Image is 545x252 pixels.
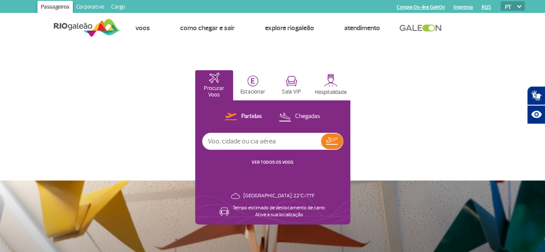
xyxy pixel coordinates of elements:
[282,89,301,95] p: Sala VIP
[37,1,73,15] a: Passageiros
[135,24,150,32] a: Voos
[247,75,258,87] img: carParkingHome.svg
[453,4,473,10] a: Imprensa
[243,193,315,199] p: [GEOGRAPHIC_DATA]: 22°C/71°F
[324,74,337,87] img: hospitality.svg
[73,1,108,15] a: Corporativo
[222,111,265,122] button: Partidas
[209,73,219,83] img: airplaneHomeActive.svg
[396,4,445,10] a: Compra On-line GaleOn
[240,89,265,95] p: Estacionar
[344,24,380,32] a: Atendimento
[315,89,347,96] p: Hospitalidade
[234,70,272,100] button: Estacionar
[527,86,545,105] button: Abrir tradutor de língua de sinais.
[527,86,545,124] div: Plugin de acessibilidade da Hand Talk.
[265,24,314,32] a: Explore RIOgaleão
[286,76,297,87] img: vipRoom.svg
[195,70,233,100] button: Procurar Voos
[252,159,293,165] a: VER TODOS OS VOOS
[527,105,545,124] button: Abrir recursos assistivos.
[249,159,296,166] button: VER TODOS OS VOOS
[295,112,320,121] p: Chegadas
[311,70,350,100] button: Hospitalidade
[273,70,311,100] button: Sala VIP
[276,111,323,122] button: Chegadas
[108,1,128,15] a: Cargo
[241,112,262,121] p: Partidas
[233,205,326,218] p: Tempo estimado de deslocamento de carro: Ative a sua localização
[199,85,229,98] p: Procurar Voos
[202,133,321,149] input: Voo, cidade ou cia aérea
[481,4,491,10] a: RQS
[180,24,235,32] a: Como chegar e sair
